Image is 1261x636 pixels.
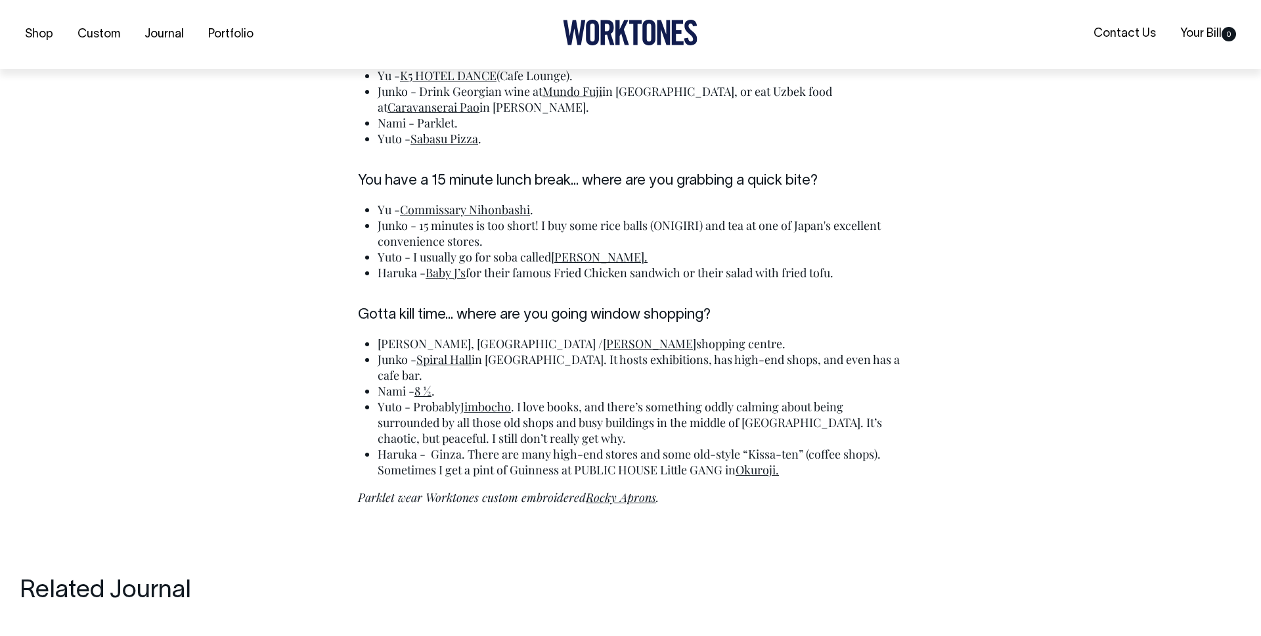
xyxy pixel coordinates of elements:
a: 8 ½ [414,383,431,399]
li: Yuto - I usually go for soba called [378,249,903,265]
a: Okuroji. [736,462,779,478]
li: Yu - . [378,202,903,217]
a: Baby J’s [426,265,466,281]
h4: Related Journal [20,578,1241,605]
a: K5 HOTEL DANCE [400,68,497,83]
a: [PERSON_NAME] [603,336,696,352]
li: Haruka - for their famous Fried Chicken sandwich or their salad with fried tofu. [378,265,903,281]
li: Junko - in [GEOGRAPHIC_DATA]. It hosts exhibitions, has high-end shops, and even has a cafe bar. [378,352,903,383]
li: Yu - (Cafe Lounge). [378,68,903,83]
li: Junko - Drink Georgian wine at in [GEOGRAPHIC_DATA], or eat Uzbek food at in [PERSON_NAME]. [378,83,903,115]
em: Parklet wear Worktones custom embroidered . [358,489,659,505]
li: Haruka - Ginza. There are many high-end stores and some old-style “Kissa-ten” (coffee shops). Som... [378,446,903,478]
a: Shop [20,24,58,45]
li: Yuto - . [378,131,903,147]
a: Custom [72,24,125,45]
a: Commissary Nihonbashi [400,202,530,217]
span: 0 [1222,27,1236,41]
li: Junko - 15 minutes is too short! I buy some rice balls (ONIGIRI) and tea at one of Japan's excell... [378,217,903,249]
a: Journal [139,24,189,45]
a: Sabasu Pizza [410,131,478,147]
a: Your Bill0 [1175,23,1241,45]
h6: Gotta kill time... where are you going window shopping? [358,307,903,323]
h6: You have a 15 minute lunch break... where are you grabbing a quick bite? [358,173,903,189]
a: [PERSON_NAME]. [551,249,648,265]
li: Nami - . [378,383,903,399]
li: Yuto - Probably . I love books, and there’s something oddly calming about being surrounded by all... [378,399,903,446]
a: Mundo Fuji [542,83,602,99]
a: Rocky Aprons [586,489,656,505]
a: Contact Us [1088,23,1161,45]
a: Jimbocho [460,399,511,415]
a: Caravanserai Pao [387,99,479,115]
a: Portfolio [203,24,259,45]
li: Nami - Parklet. [378,115,903,131]
a: Spiral Hall [416,352,472,367]
li: [PERSON_NAME], [GEOGRAPHIC_DATA] / shopping centre. [378,336,903,352]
